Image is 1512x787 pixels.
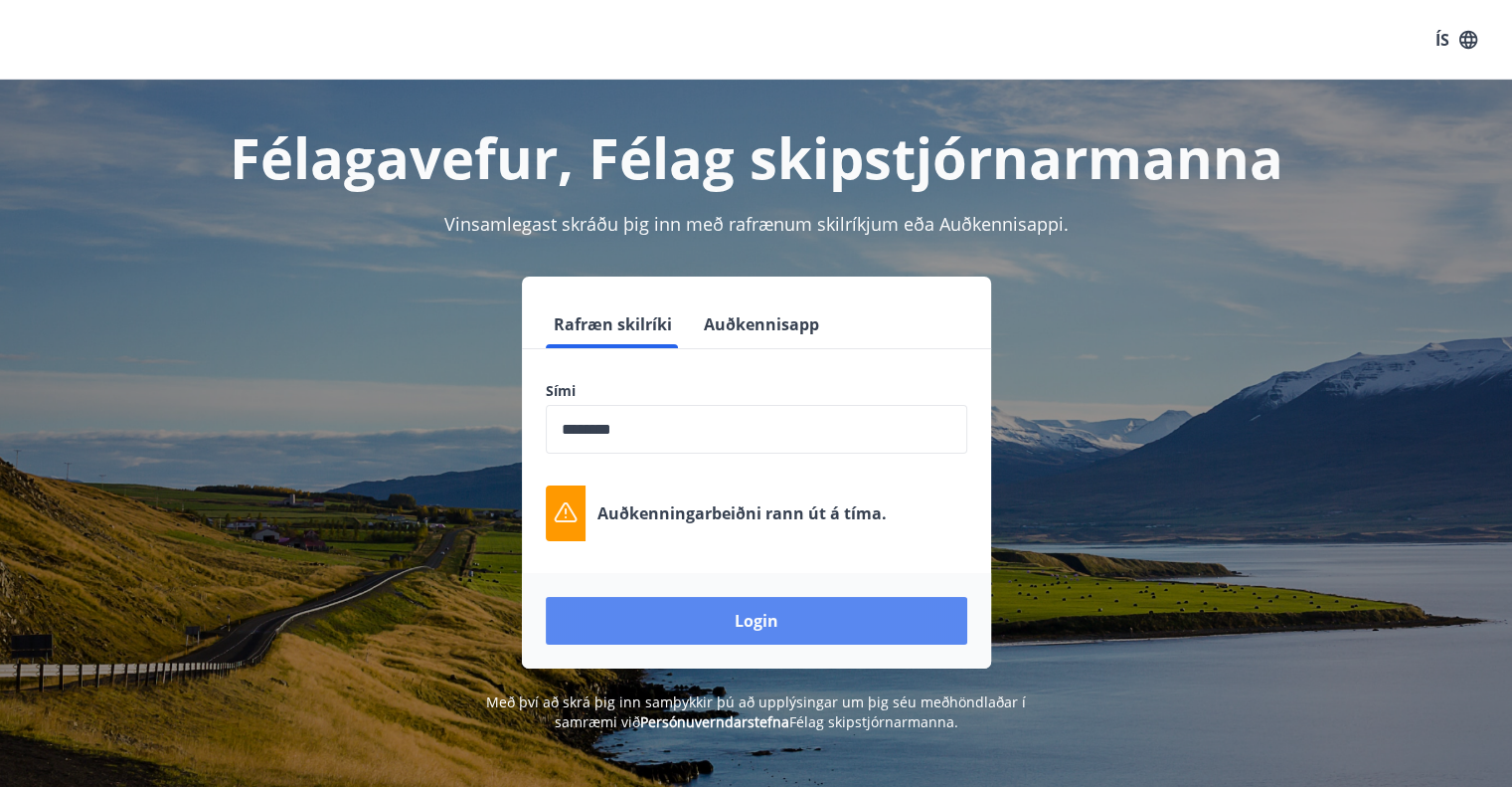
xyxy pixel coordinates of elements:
span: Með því að skrá þig inn samþykkir þú að upplýsingar um þig séu meðhöndlaðar í samræmi við Félag s... [486,692,1026,731]
button: Login [546,597,967,645]
label: Sími [546,381,967,401]
p: Auðkenningarbeiðni rann út á tíma. [597,502,887,524]
h1: Félagavefur, Félag skipstjórnarmanna [65,119,1448,195]
button: Rafræn skilríki [546,300,680,348]
a: Persónuverndarstefna [640,712,789,731]
button: ÍS [1425,22,1488,58]
button: Auðkennisapp [696,300,827,348]
span: Vinsamlegast skráðu þig inn með rafrænum skilríkjum eða Auðkennisappi. [444,212,1069,236]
